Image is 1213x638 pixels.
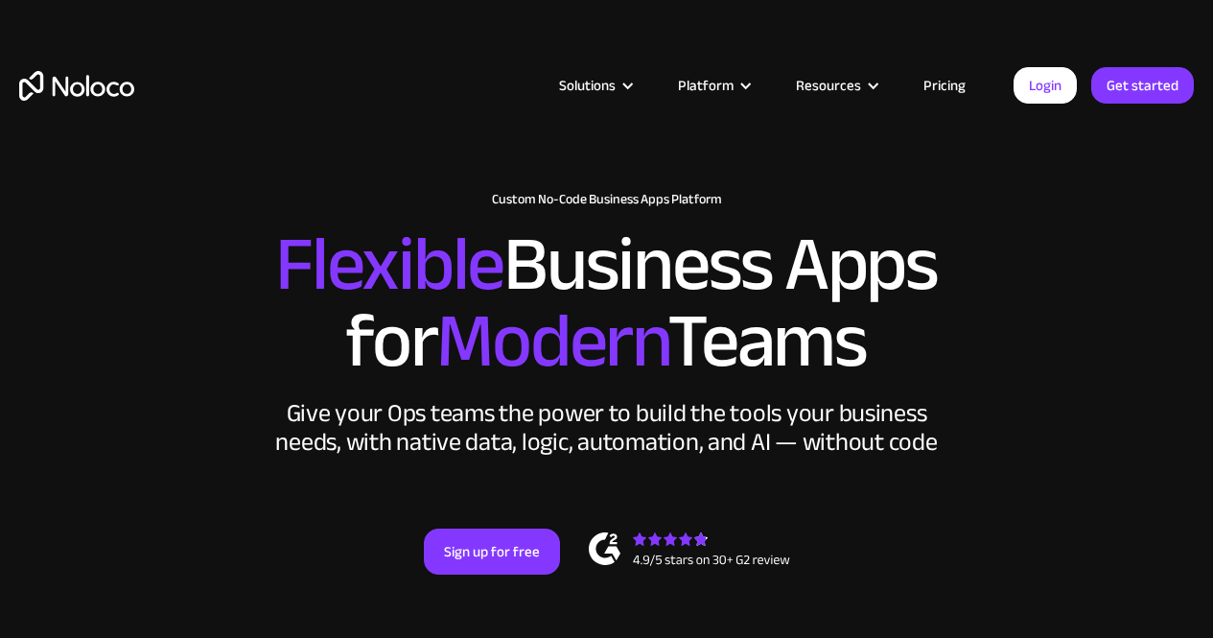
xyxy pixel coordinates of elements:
[1014,67,1077,104] a: Login
[271,399,943,457] div: Give your Ops teams the power to build the tools your business needs, with native data, logic, au...
[424,529,560,575] a: Sign up for free
[19,226,1194,380] h2: Business Apps for Teams
[275,193,503,336] span: Flexible
[796,73,861,98] div: Resources
[899,73,990,98] a: Pricing
[772,73,899,98] div: Resources
[19,71,134,101] a: home
[1091,67,1194,104] a: Get started
[559,73,616,98] div: Solutions
[535,73,654,98] div: Solutions
[654,73,772,98] div: Platform
[19,192,1194,207] h1: Custom No-Code Business Apps Platform
[436,270,667,413] span: Modern
[678,73,734,98] div: Platform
